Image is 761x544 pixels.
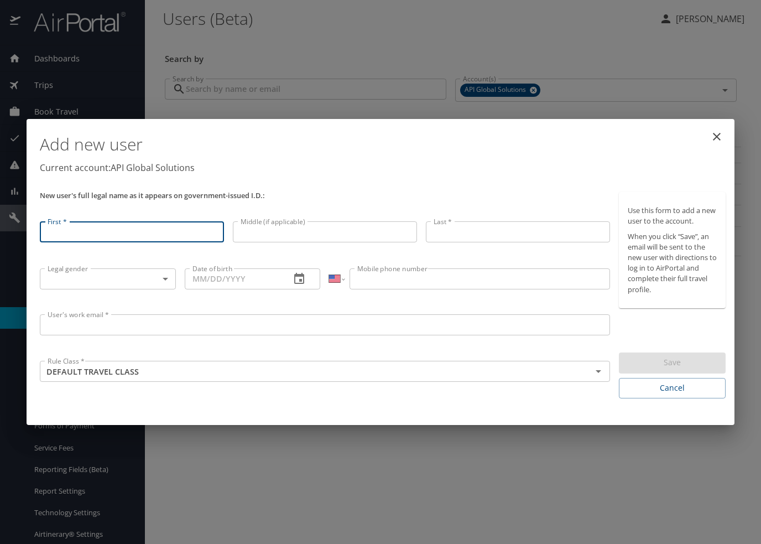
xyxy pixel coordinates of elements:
div: ​ [40,268,176,289]
button: close [703,123,730,150]
button: Open [591,364,606,379]
span: Cancel [628,381,717,395]
h1: Add new user [40,128,726,161]
p: New user's full legal name as it appears on government-issued I.D.: [40,192,610,199]
p: When you click “Save”, an email will be sent to the new user with directions to log in to AirPort... [628,231,717,295]
p: Current account: API Global Solutions [40,161,726,174]
p: Use this form to add a new user to the account. [628,205,717,226]
button: Cancel [619,378,726,398]
input: MM/DD/YYYY [185,268,282,289]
